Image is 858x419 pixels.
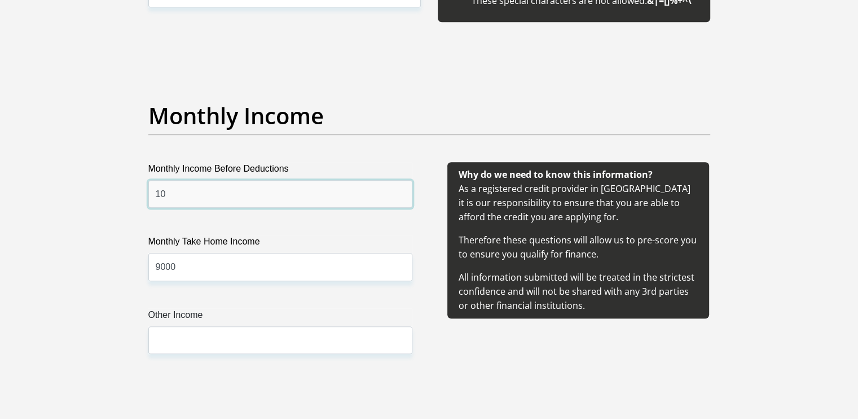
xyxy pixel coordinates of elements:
b: Why do we need to know this information? [459,168,653,181]
label: Monthly Take Home Income [148,235,412,253]
label: Monthly Income Before Deductions [148,162,412,180]
input: Monthly Income Before Deductions [148,180,412,208]
input: Monthly Take Home Income [148,253,412,281]
label: Other Income [148,308,412,326]
h2: Monthly Income [148,102,710,129]
input: Other Income [148,326,412,354]
span: As a registered credit provider in [GEOGRAPHIC_DATA] it is our responsibility to ensure that you ... [459,168,697,312]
